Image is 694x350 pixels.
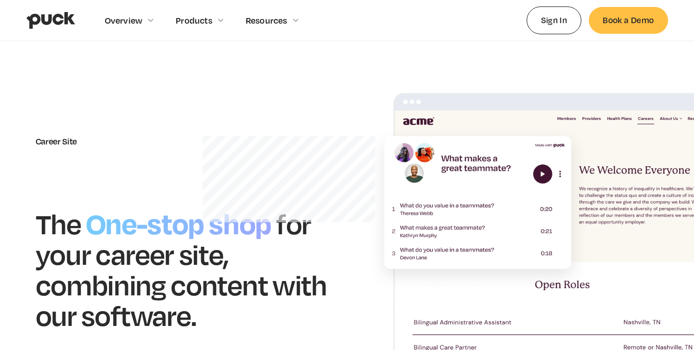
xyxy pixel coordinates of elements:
[36,136,329,146] div: Career Site
[589,7,668,33] a: Book a Demo
[36,206,327,332] h1: for your career site, combining content with our software.
[81,202,276,242] h1: One-stop shop
[246,15,287,25] div: Resources
[527,6,582,34] a: Sign In
[176,15,212,25] div: Products
[36,206,81,241] h1: The
[105,15,143,25] div: Overview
